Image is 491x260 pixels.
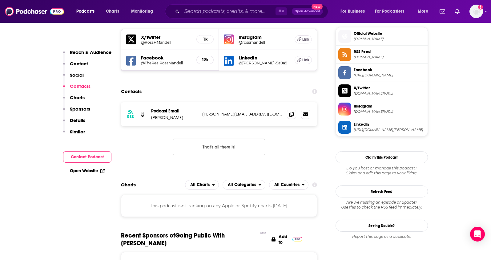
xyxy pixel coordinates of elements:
p: Add to [279,234,289,245]
a: Add to [272,232,302,247]
button: open menu [269,180,309,190]
span: https://www.linkedin.com/in/ross-mandell-9a0a9 [354,128,425,132]
p: Podcast Email [151,108,197,114]
span: For Podcasters [375,7,404,16]
a: Show notifications dropdown [437,6,448,17]
span: feeds.megaphone.fm [354,55,425,59]
a: Link [295,56,312,64]
span: All Charts [190,183,210,187]
span: Link [302,37,309,42]
p: Contacts [70,83,91,89]
div: Beta [260,231,267,235]
h5: Facebook [141,55,192,61]
span: New [312,4,323,10]
button: open menu [72,6,103,16]
a: Link [295,35,312,43]
h5: Instagram [239,34,290,40]
button: open menu [336,6,372,16]
a: Seeing Double? [336,220,428,232]
button: Refresh Feed [336,185,428,197]
div: This podcast isn't ranking on any Apple or Spotify charts [DATE]. [121,195,317,217]
h5: 12k [202,57,208,63]
span: X/Twitter [354,85,425,91]
a: Official Website[DOMAIN_NAME] [338,30,425,43]
img: iconImage [224,35,234,44]
button: Contacts [63,83,91,95]
button: Open AdvancedNew [292,8,323,15]
button: Claim This Podcast [336,151,428,163]
a: X/Twitter[DOMAIN_NAME][URL] [338,84,425,97]
input: Search podcasts, credits, & more... [182,6,276,16]
a: @rossmandell [239,40,290,45]
a: @RossHMandell [141,40,192,45]
a: RSS Feed[DOMAIN_NAME] [338,48,425,61]
h2: Charts [121,182,136,188]
span: All Categories [228,183,256,187]
button: Contact Podcast [63,151,111,163]
button: Similar [63,129,85,140]
button: open menu [127,6,161,16]
div: Search podcasts, credits, & more... [171,4,334,18]
span: twitter.com/RossHMandell [354,91,425,96]
div: Open Intercom Messenger [470,227,485,242]
p: Charts [70,95,85,100]
span: RSS Feed [354,49,425,55]
p: Sponsors [70,106,90,112]
span: Open Advanced [295,10,320,13]
button: open menu [371,6,413,16]
h5: X/Twitter [141,34,192,40]
button: Content [63,61,88,72]
p: Similar [70,129,85,135]
span: rossmandell.com [354,37,425,41]
span: Monitoring [131,7,153,16]
a: Show notifications dropdown [453,6,462,17]
img: Podchaser - Follow, Share and Rate Podcasts [5,6,64,17]
p: Content [70,61,88,67]
span: Link [302,58,309,63]
button: Charts [63,95,85,106]
h5: LinkedIn [239,55,290,61]
svg: Add a profile image [478,5,483,10]
span: Podcasts [76,7,95,16]
button: Show profile menu [469,5,483,18]
button: open menu [223,180,265,190]
button: open menu [185,180,219,190]
p: [PERSON_NAME][EMAIL_ADDRESS][DOMAIN_NAME] [202,112,282,117]
span: Instagram [354,104,425,109]
h2: Platforms [185,180,219,190]
h2: Countries [269,180,309,190]
p: Social [70,72,84,78]
h2: Categories [223,180,265,190]
button: Nothing here. [173,139,265,155]
span: Recent Sponsors of Going Public With [PERSON_NAME] [121,232,257,247]
button: Sponsors [63,106,90,117]
a: Charts [102,6,123,16]
h3: RSS [127,114,134,119]
span: More [418,7,428,16]
div: Are we missing an episode or update? Use this to check the RSS feed immediately. [336,200,428,210]
span: https://www.facebook.com/TheRealRossMandell [354,73,425,78]
span: Facebook [354,67,425,73]
h5: @[PERSON_NAME]-9a0a9 [239,61,290,65]
img: User Profile [469,5,483,18]
a: Instagram[DOMAIN_NAME][URL] [338,103,425,116]
a: Open Website [70,168,105,173]
span: Linkedin [354,122,425,127]
p: Details [70,117,85,123]
h2: Contacts [121,86,142,97]
p: [PERSON_NAME] [151,115,197,120]
img: Pro Logo [292,237,303,242]
span: Do you host or manage this podcast? [336,166,428,171]
span: All Countries [274,183,300,187]
p: Reach & Audience [70,49,111,55]
button: open menu [413,6,436,16]
a: @TheRealRossMandell [141,61,192,65]
span: Charts [106,7,119,16]
a: Linkedin[URL][DOMAIN_NAME][PERSON_NAME] [338,121,425,134]
span: Official Website [354,31,425,36]
span: For Business [340,7,365,16]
